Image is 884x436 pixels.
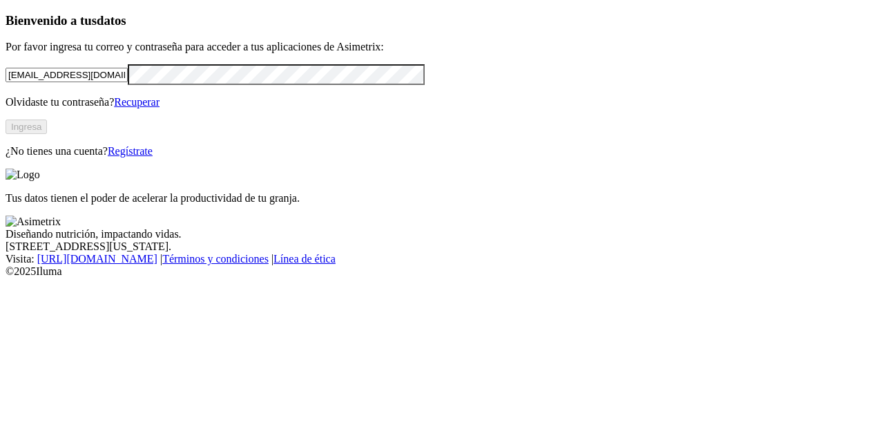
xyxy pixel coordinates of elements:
[6,265,878,278] div: © 2025 Iluma
[6,169,40,181] img: Logo
[6,96,878,108] p: Olvidaste tu contraseña?
[6,192,878,205] p: Tus datos tienen el poder de acelerar la productividad de tu granja.
[6,41,878,53] p: Por favor ingresa tu correo y contraseña para acceder a tus aplicaciones de Asimetrix:
[6,13,878,28] h3: Bienvenido a tus
[6,228,878,240] div: Diseñando nutrición, impactando vidas.
[37,253,157,265] a: [URL][DOMAIN_NAME]
[273,253,336,265] a: Línea de ética
[162,253,269,265] a: Términos y condiciones
[114,96,160,108] a: Recuperar
[97,13,126,28] span: datos
[6,216,61,228] img: Asimetrix
[6,68,128,82] input: Tu correo
[6,253,878,265] div: Visita : | |
[108,145,153,157] a: Regístrate
[6,240,878,253] div: [STREET_ADDRESS][US_STATE].
[6,145,878,158] p: ¿No tienes una cuenta?
[6,120,47,134] button: Ingresa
